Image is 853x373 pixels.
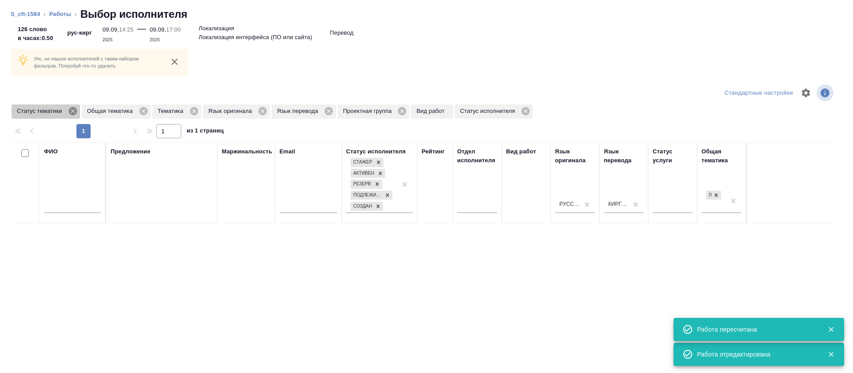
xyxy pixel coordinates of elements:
[350,201,384,212] div: Стажер, Активен, Резерв, Подлежит внедрению, Создан
[44,147,58,156] div: ФИО
[11,11,40,17] a: S_cft-1584
[350,190,393,201] div: Стажер, Активен, Резерв, Подлежит внедрению, Создан
[343,107,395,116] p: Проектная группа
[222,147,272,156] div: Маржинальность
[822,325,840,333] button: Закрыть
[351,180,372,189] div: Резерв
[150,26,166,33] p: 09.09,
[555,147,595,165] div: Язык оригинала
[350,168,386,179] div: Стажер, Активен, Резерв, Подлежит внедрению, Создан
[351,191,383,200] div: Подлежит внедрению
[82,104,151,119] div: Общая тематика
[34,55,161,69] p: Упс, не нашли исполнителей с таким набором фильтров. Попробуй что-то удалить
[817,84,835,101] span: Посмотреть информацию
[208,107,255,116] p: Язык оригинала
[506,147,536,156] div: Вид работ
[702,147,741,165] div: Общая тематика
[455,104,533,119] div: Статус исполнителя
[279,147,295,156] div: Email
[111,147,151,156] div: Предложение
[346,147,406,156] div: Статус исполнителя
[49,11,72,17] a: Работы
[87,107,136,116] p: Общая тематика
[351,202,373,211] div: Создан
[271,104,336,119] div: Язык перевода
[457,147,497,165] div: Отдел исполнителя
[822,350,840,358] button: Закрыть
[705,190,722,201] div: Локализация
[17,107,65,116] p: Статус тематики
[158,107,187,116] p: Тематика
[795,82,817,104] span: Настроить таблицу
[338,104,409,119] div: Проектная группа
[350,179,383,190] div: Стажер, Активен, Резерв, Подлежит внедрению, Создан
[11,7,842,21] nav: breadcrumb
[103,26,119,33] p: 09.09,
[80,7,187,21] h2: Выбор исполнителя
[608,201,629,208] div: Киргизский
[330,28,354,37] p: Перевод
[12,104,80,119] div: Статус тематики
[706,191,711,200] div: Локализация
[119,26,134,33] p: 14:25
[199,24,234,33] p: Локализация
[653,147,693,165] div: Статус услуги
[559,201,580,208] div: Русский
[18,25,53,34] p: 126 слово
[422,147,445,156] div: Рейтинг
[350,157,384,168] div: Стажер, Активен, Резерв, Подлежит внедрению, Создан
[416,107,447,116] p: Вид работ
[75,10,76,19] li: ‹
[604,147,644,165] div: Язык перевода
[168,55,181,68] button: close
[166,26,181,33] p: 17:00
[187,125,224,138] span: из 1 страниц
[137,21,146,44] div: —
[203,104,270,119] div: Язык оригинала
[351,158,374,167] div: Стажер
[697,325,814,334] div: Работа пересчитана
[351,169,375,178] div: Активен
[44,10,45,19] li: ‹
[460,107,518,116] p: Статус исполнителя
[697,350,814,359] div: Работа отредактирована
[152,104,201,119] div: Тематика
[722,86,795,100] div: split button
[277,107,321,116] p: Язык перевода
